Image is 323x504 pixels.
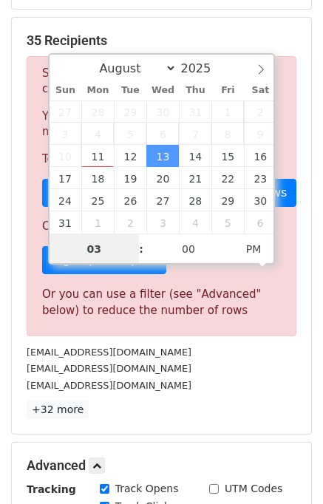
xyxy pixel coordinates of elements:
span: July 31, 2025 [179,101,211,123]
span: July 28, 2025 [81,101,114,123]
h5: Advanced [27,457,296,474]
span: August 11, 2025 [81,145,114,167]
span: August 10, 2025 [50,145,82,167]
span: August 27, 2025 [146,189,179,211]
label: Track Opens [115,481,179,497]
span: Tue [114,86,146,95]
span: September 1, 2025 [81,211,114,234]
span: August 31, 2025 [50,211,82,234]
span: Thu [179,86,211,95]
span: August 2, 2025 [244,101,276,123]
span: July 29, 2025 [114,101,146,123]
span: August 17, 2025 [50,167,82,189]
span: August 28, 2025 [179,189,211,211]
span: August 1, 2025 [211,101,244,123]
span: August 13, 2025 [146,145,179,167]
span: August 20, 2025 [146,167,179,189]
small: [EMAIL_ADDRESS][DOMAIN_NAME] [27,380,191,391]
span: August 23, 2025 [244,167,276,189]
span: September 2, 2025 [114,211,146,234]
span: August 12, 2025 [114,145,146,167]
span: September 4, 2025 [179,211,211,234]
span: September 5, 2025 [211,211,244,234]
span: August 24, 2025 [50,189,82,211]
span: Click to toggle [234,234,274,264]
span: Sat [244,86,276,95]
a: Choose a Google Sheet with fewer rows [42,179,296,207]
span: August 29, 2025 [211,189,244,211]
small: [EMAIL_ADDRESS][DOMAIN_NAME] [27,363,191,374]
span: September 3, 2025 [146,211,179,234]
span: August 21, 2025 [179,167,211,189]
span: August 19, 2025 [114,167,146,189]
span: August 8, 2025 [211,123,244,145]
span: July 30, 2025 [146,101,179,123]
span: : [139,234,143,264]
strong: Tracking [27,483,76,495]
span: August 5, 2025 [114,123,146,145]
small: [EMAIL_ADDRESS][DOMAIN_NAME] [27,347,191,358]
span: August 7, 2025 [179,123,211,145]
a: +32 more [27,401,89,419]
span: August 18, 2025 [81,167,114,189]
span: August 14, 2025 [179,145,211,167]
iframe: Chat Widget [249,433,323,504]
p: To send these emails, you can either: [42,151,281,167]
span: July 27, 2025 [50,101,82,123]
span: August 26, 2025 [114,189,146,211]
span: August 16, 2025 [244,145,276,167]
span: August 3, 2025 [50,123,82,145]
h5: 35 Recipients [27,33,296,49]
span: August 15, 2025 [211,145,244,167]
div: Or you can use a filter (see "Advanced" below) to reduce the number of rows [42,286,281,319]
span: August 6, 2025 [146,123,179,145]
input: Minute [143,234,234,264]
span: August 25, 2025 [81,189,114,211]
span: Wed [146,86,179,95]
span: Mon [81,86,114,95]
span: September 6, 2025 [244,211,276,234]
label: UTM Codes [225,481,282,497]
p: Sorry, you don't have enough daily email credits to send these emails. [42,66,281,97]
input: Year [177,61,230,75]
span: August 9, 2025 [244,123,276,145]
span: Sun [50,86,82,95]
span: Fri [211,86,244,95]
span: August 30, 2025 [244,189,276,211]
p: Your current plan supports a daily maximum of . [42,109,281,140]
input: Hour [50,234,140,264]
p: Or [42,219,281,234]
span: August 22, 2025 [211,167,244,189]
a: Sign up for a plan [42,246,166,274]
span: August 4, 2025 [81,123,114,145]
